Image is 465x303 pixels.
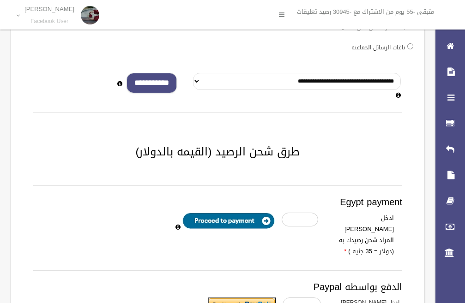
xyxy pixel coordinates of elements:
[24,18,74,25] small: Facebook User
[33,282,402,292] h3: الدفع بواسطه Paypal
[22,146,413,158] h2: طرق شحن الرصيد (القيمه بالدولار)
[33,197,402,207] h3: Egypt payment
[325,213,401,257] label: ادخل [PERSON_NAME] المراد شحن رصيدك به (دولار = 35 جنيه )
[351,42,405,53] label: باقات الرسائل الجماعيه
[24,6,74,12] p: [PERSON_NAME]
